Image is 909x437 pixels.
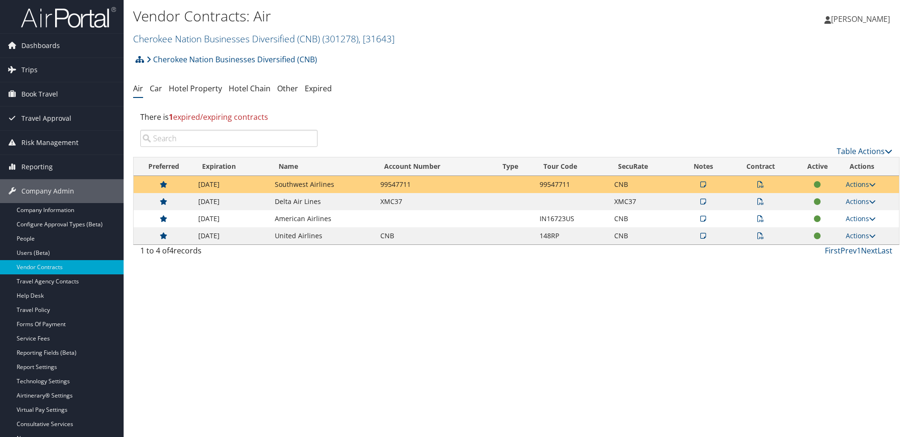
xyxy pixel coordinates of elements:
[193,210,270,227] td: [DATE]
[134,157,193,176] th: Preferred: activate to sort column ascending
[609,193,679,210] td: XMC37
[150,83,162,94] a: Car
[169,112,173,122] strong: 1
[535,176,609,193] td: 99547711
[140,245,318,261] div: 1 to 4 of records
[831,14,890,24] span: [PERSON_NAME]
[21,58,38,82] span: Trips
[229,83,271,94] a: Hotel Chain
[609,176,679,193] td: CNB
[861,245,878,256] a: Next
[494,157,535,176] th: Type: activate to sort column ascending
[376,227,493,244] td: CNB
[846,197,876,206] a: Actions
[133,6,644,26] h1: Vendor Contracts: Air
[193,176,270,193] td: [DATE]
[609,227,679,244] td: CNB
[857,245,861,256] a: 1
[305,83,332,94] a: Expired
[535,210,609,227] td: IN16723US
[679,157,727,176] th: Notes: activate to sort column ascending
[535,227,609,244] td: 148RP
[841,245,857,256] a: Prev
[270,176,376,193] td: Southwest Airlines
[21,82,58,106] span: Book Travel
[193,227,270,244] td: [DATE]
[270,157,376,176] th: Name: activate to sort column ascending
[21,179,74,203] span: Company Admin
[169,112,268,122] span: expired/expiring contracts
[133,83,143,94] a: Air
[146,50,317,69] a: Cherokee Nation Businesses Diversified (CNB)
[322,32,358,45] span: ( 301278 )
[21,107,71,130] span: Travel Approval
[825,245,841,256] a: First
[21,155,53,179] span: Reporting
[837,146,892,156] a: Table Actions
[376,176,493,193] td: 99547711
[846,231,876,240] a: Actions
[846,180,876,189] a: Actions
[609,210,679,227] td: CNB
[609,157,679,176] th: SecuRate: activate to sort column ascending
[270,210,376,227] td: American Airlines
[169,245,174,256] span: 4
[21,34,60,58] span: Dashboards
[878,245,892,256] a: Last
[358,32,395,45] span: , [ 31643 ]
[140,130,318,147] input: Search
[270,193,376,210] td: Delta Air Lines
[21,131,78,155] span: Risk Management
[824,5,899,33] a: [PERSON_NAME]
[193,157,270,176] th: Expiration: activate to sort column descending
[133,32,395,45] a: Cherokee Nation Businesses Diversified (CNB)
[133,104,899,130] div: There is
[727,157,794,176] th: Contract: activate to sort column ascending
[535,157,609,176] th: Tour Code: activate to sort column ascending
[841,157,899,176] th: Actions
[277,83,298,94] a: Other
[794,157,841,176] th: Active: activate to sort column ascending
[193,193,270,210] td: [DATE]
[169,83,222,94] a: Hotel Property
[270,227,376,244] td: United Airlines
[376,157,493,176] th: Account Number: activate to sort column ascending
[846,214,876,223] a: Actions
[21,6,116,29] img: airportal-logo.png
[376,193,493,210] td: XMC37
